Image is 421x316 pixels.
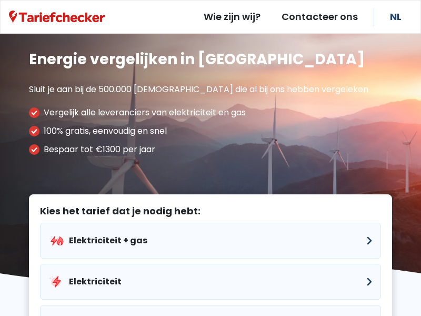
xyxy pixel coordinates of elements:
[29,126,368,136] li: 100% gratis, eenvoudig en snel
[40,223,381,259] button: Elektriciteit + gas
[29,84,368,94] p: Sluit je aan bij de 500.000 [DEMOGRAPHIC_DATA] die al bij ons hebben vergeleken
[40,205,381,217] label: Kies het tarief dat je nodig hebt:
[29,144,368,155] li: Bespaar tot €1300 per jaar
[9,11,105,24] img: Tariefchecker logo
[29,51,368,68] h1: Energie vergelijken in [GEOGRAPHIC_DATA]
[29,107,368,118] li: Vergelijk alle leveranciers van elektriciteit en gas
[9,10,105,24] a: Tariefchecker
[40,264,381,300] button: Elektriciteit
